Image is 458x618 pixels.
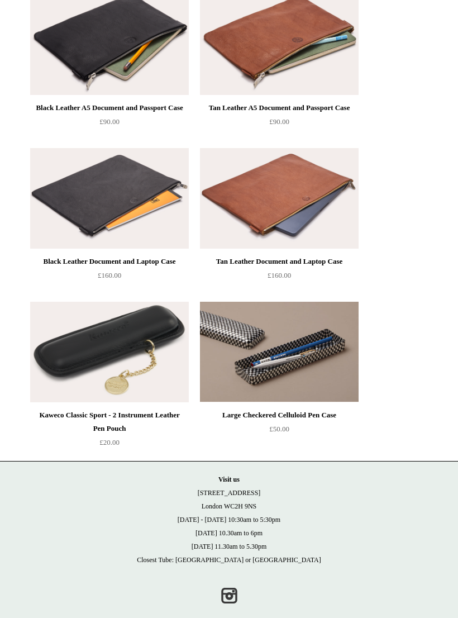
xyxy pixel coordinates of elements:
img: Tan Leather Document and Laptop Case [200,148,359,249]
span: £50.00 [269,425,289,433]
a: Kaweco Classic Sport - 2 Instrument Leather Pen Pouch £20.00 [30,408,189,454]
span: £20.00 [99,438,120,446]
img: Black Leather Document and Laptop Case [30,148,189,249]
a: Large Checkered Celluloid Pen Case Large Checkered Celluloid Pen Case [200,302,359,402]
a: Large Checkered Celluloid Pen Case £50.00 [200,408,359,454]
img: Kaweco Classic Sport - 2 Instrument Leather Pen Pouch [30,302,189,402]
div: Kaweco Classic Sport - 2 Instrument Leather Pen Pouch [33,408,186,435]
a: Black Leather A5 Document and Passport Case £90.00 [30,101,189,147]
a: Kaweco Classic Sport - 2 Instrument Leather Pen Pouch Kaweco Classic Sport - 2 Instrument Leather... [30,302,189,402]
img: Large Checkered Celluloid Pen Case [200,302,359,402]
a: Black Leather Document and Laptop Case Black Leather Document and Laptop Case [30,148,189,249]
a: Tan Leather Document and Laptop Case Tan Leather Document and Laptop Case [200,148,359,249]
span: £90.00 [99,117,120,126]
span: £160.00 [98,271,121,279]
strong: Visit us [218,476,240,483]
a: Black Leather Document and Laptop Case £160.00 [30,255,189,301]
p: [STREET_ADDRESS] London WC2H 9NS [DATE] - [DATE] 10:30am to 5:30pm [DATE] 10.30am to 6pm [DATE] 1... [11,473,447,567]
div: Tan Leather Document and Laptop Case [203,255,356,268]
div: Black Leather A5 Document and Passport Case [33,101,186,115]
span: £90.00 [269,117,289,126]
a: Instagram [217,583,241,608]
div: Tan Leather A5 Document and Passport Case [203,101,356,115]
a: Tan Leather Document and Laptop Case £160.00 [200,255,359,301]
div: Black Leather Document and Laptop Case [33,255,186,268]
span: £160.00 [268,271,291,279]
a: Tan Leather A5 Document and Passport Case £90.00 [200,101,359,147]
div: Large Checkered Celluloid Pen Case [203,408,356,422]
